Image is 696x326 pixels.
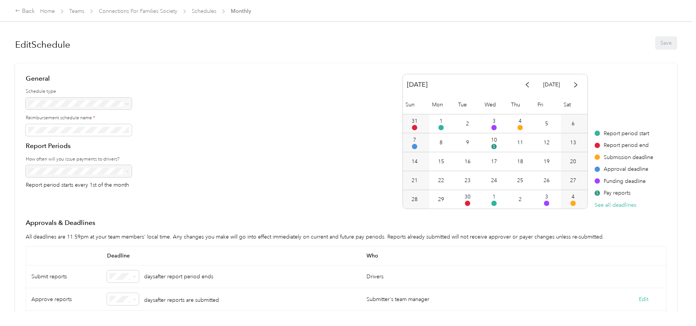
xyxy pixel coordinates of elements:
a: Schedules [192,8,216,14]
div: 24 [491,176,497,184]
div: 4 [519,117,522,125]
h1: Edit Schedule [15,36,70,54]
p: days after reports are submitted [144,294,219,304]
div: 15 [438,158,444,165]
h4: General [26,74,132,83]
div: 26 [544,176,550,184]
span: $ [595,190,600,196]
div: 5 [545,120,548,128]
h4: Approvals & Deadlines [26,218,666,228]
div: Thu [508,95,535,114]
p: Report period starts every 1st of the month [26,182,132,188]
button: See all deadlines [595,201,636,209]
div: 19 [544,158,550,165]
button: Edit [639,295,648,303]
div: 10 [491,136,497,144]
a: Teams [69,8,84,14]
div: Funding deadline [595,177,654,185]
div: Submitter's team manager [367,295,429,303]
div: Sun [403,95,429,114]
span: Deadline [102,246,361,265]
div: Mon [429,95,456,114]
div: 28 [412,195,418,203]
div: Wed [482,95,508,114]
div: 23 [465,176,471,184]
div: 18 [517,158,523,165]
div: 27 [570,176,576,184]
div: 7 [413,136,416,144]
div: 6 [572,120,575,128]
div: Fri [535,95,561,114]
iframe: Everlance-gr Chat Button Frame [654,284,696,326]
div: 12 [544,139,550,147]
div: 1 [492,193,496,201]
div: Report period end [595,141,654,149]
div: 17 [491,158,497,165]
div: 9 [466,139,469,147]
span: Who [361,246,621,265]
label: Schedule type [26,88,132,95]
div: 25 [517,176,523,184]
div: 31 [412,117,418,125]
p: All deadlines are 11:59pm at your team members' local time. Any changes you make will go into eff... [26,233,666,241]
div: Pay reports [595,189,654,197]
div: Approval deadline [595,165,654,173]
label: Reimbursement schedule name [26,115,132,122]
div: Approve reports [26,288,102,311]
a: Home [40,8,55,14]
div: Submit reports [26,265,102,288]
span: $ [491,144,497,149]
div: 30 [465,193,471,201]
div: 1 [440,117,443,125]
div: 20 [570,158,576,165]
div: 13 [570,139,576,147]
div: 2 [519,195,522,203]
span: [DATE] [407,78,427,91]
p: days after report period ends [144,273,213,281]
span: Monthly [231,7,251,15]
div: 29 [438,195,444,203]
div: 3 [545,193,548,201]
a: Connections For Families Society [99,8,177,14]
div: 16 [465,158,471,165]
div: Submission deadline [595,153,654,161]
div: 3 [492,117,496,125]
div: Tue [455,95,482,114]
button: [DATE] [538,78,565,91]
div: 21 [412,176,418,184]
div: 2 [466,120,469,128]
div: Drivers [361,265,666,288]
div: 14 [412,158,418,165]
div: Sat [561,95,587,114]
h4: Report Periods [26,141,132,151]
div: 11 [517,139,523,147]
div: Report period start [595,129,654,137]
div: 4 [572,193,575,201]
div: 22 [438,176,444,184]
div: Back [15,7,35,16]
div: 8 [440,139,443,147]
label: How often will you issue payments to drivers? [26,156,132,163]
